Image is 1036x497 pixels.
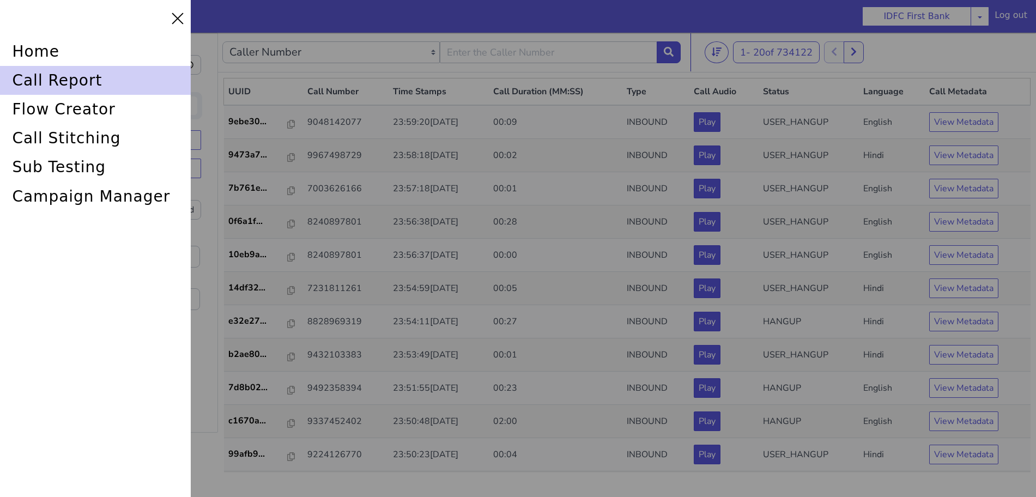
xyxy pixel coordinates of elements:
label: Language Code [104,155,201,187]
th: Call Metadata [925,46,1030,73]
button: View Metadata [929,146,998,166]
label: End time: [118,6,201,45]
td: 8240897801 [303,206,389,239]
button: View Metadata [929,312,998,332]
button: View Metadata [929,113,998,132]
td: 9492358394 [303,339,389,372]
td: 8240897801 [303,173,389,206]
td: 00:27 [489,272,623,306]
p: e32e27... [228,282,288,295]
button: View Metadata [929,179,998,199]
td: USER_HANGUP [759,72,859,106]
td: 9432103383 [303,306,389,339]
a: 14df32... [228,248,299,262]
label: Miscellaneous [17,382,109,397]
td: USER_HANGUP [759,173,859,206]
input: End Date [117,64,197,82]
p: 10eb9a... [228,215,288,228]
td: INBOUND [622,439,689,472]
td: 9224126770 [303,405,389,439]
td: 23:57:18[DATE] [389,140,489,173]
p: 7b761e... [228,149,288,162]
td: 23:49:54[DATE] [389,439,489,472]
td: INBOUND [622,106,689,140]
td: 00:28 [489,173,623,206]
td: 23:53:49[DATE] [389,306,489,339]
td: INBOUND [622,405,689,439]
button: All [17,98,78,117]
label: Flow Version [18,197,70,210]
button: View Metadata [929,412,998,432]
a: e32e27... [228,282,299,295]
td: English [859,372,925,405]
button: Play [694,279,720,299]
td: Hindi [859,405,925,439]
td: 00:35 [489,439,623,472]
label: UX [17,323,109,338]
button: Play [694,312,720,332]
td: 00:09 [489,72,623,106]
td: English [859,206,925,239]
th: UUID [224,46,304,73]
td: 9337452402 [303,439,389,472]
td: USER_HANGUP [759,306,859,339]
td: 23:50:23[DATE] [389,405,489,439]
td: 23:58:18[DATE] [389,106,489,140]
a: 99afb9... [228,415,299,428]
button: View Metadata [929,246,998,265]
label: Transcription [109,362,201,378]
button: Play [694,379,720,398]
button: View Metadata [929,279,998,299]
input: End time: [118,22,201,42]
th: Status [759,46,859,73]
button: Play [694,346,720,365]
p: 9473a7... [228,116,288,129]
a: 0f6a1f... [228,182,299,195]
td: 7231811261 [303,239,389,272]
a: 10eb9a... [228,215,299,228]
a: b2ae80... [228,315,299,328]
td: INBOUND [622,306,689,339]
th: Call Number [303,46,389,73]
th: Call Duration (MM:SS) [489,46,623,73]
td: English [859,140,925,173]
p: b2ae80... [228,315,288,328]
td: 23:51:55[DATE] [389,339,489,372]
button: View Metadata [929,80,998,99]
span: 20 of 734122 [753,13,813,26]
td: INBOUND [622,140,689,173]
button: Live Calls [17,126,110,146]
button: View Metadata [929,346,998,365]
td: 00:02 [489,106,623,140]
input: Start Date [21,64,101,82]
button: Play [694,213,720,232]
button: Play [694,246,720,265]
td: USER_HANGUP [759,106,859,140]
button: Play [694,146,720,166]
td: English [859,173,925,206]
td: INBOUND [622,339,689,372]
input: Enter the End State Value [18,256,200,277]
input: Enter the Caller Number [440,9,657,31]
a: c1670a... [228,381,299,395]
p: 99afb9... [228,415,288,428]
td: 23:54:11[DATE] [389,272,489,306]
label: Entity [17,362,109,378]
td: USER_HANGUP [759,140,859,173]
td: 00:00 [489,206,623,239]
td: HANGUP [759,439,859,472]
label: End State [18,239,58,252]
td: 9967498729 [303,106,389,140]
td: INBOUND [622,372,689,405]
td: Hindi [859,272,925,306]
p: 0f6a1f... [228,182,288,195]
td: 00:04 [489,405,623,439]
button: Play [694,113,720,132]
h6: Clear Filters [115,428,164,438]
a: 7b761e... [228,149,299,162]
button: Sub Testing Calls [109,126,202,146]
td: English [859,339,925,372]
button: View Metadata [929,379,998,398]
th: Call Audio [689,46,759,73]
td: 23:56:38[DATE] [389,173,489,206]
